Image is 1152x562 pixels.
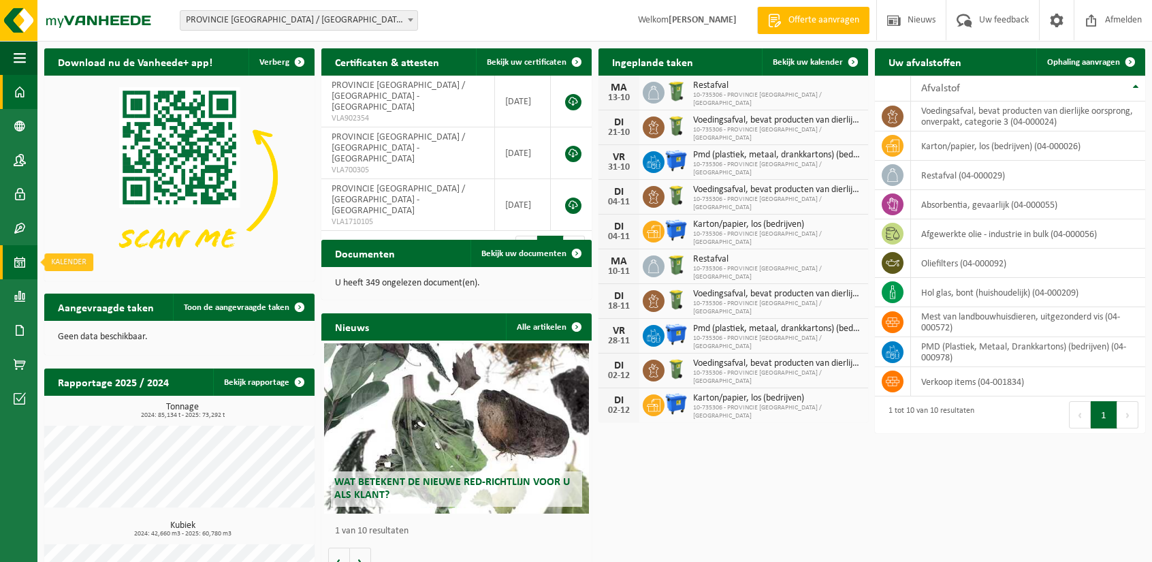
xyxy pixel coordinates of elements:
[249,48,313,76] button: Verberg
[321,240,409,266] h2: Documenten
[693,300,862,316] span: 10-735306 - PROVINCIE [GEOGRAPHIC_DATA] / [GEOGRAPHIC_DATA]
[1047,58,1120,67] span: Ophaling aanvragen
[605,128,633,138] div: 21-10
[693,80,862,91] span: Restafval
[605,302,633,311] div: 18-11
[665,80,688,103] img: WB-0240-HPE-GN-50
[911,367,1145,396] td: verkoop items (04-001834)
[44,369,182,395] h2: Rapportage 2025 / 2024
[605,221,633,232] div: DI
[875,48,975,75] h2: Uw afvalstoffen
[693,161,862,177] span: 10-735306 - PROVINCIE [GEOGRAPHIC_DATA] / [GEOGRAPHIC_DATA]
[773,58,843,67] span: Bekijk uw kalender
[921,83,960,94] span: Afvalstof
[605,163,633,172] div: 31-10
[911,190,1145,219] td: absorbentia, gevaarlijk (04-000055)
[44,48,226,75] h2: Download nu de Vanheede+ app!
[911,249,1145,278] td: oliefilters (04-000092)
[332,132,465,164] span: PROVINCIE [GEOGRAPHIC_DATA] / [GEOGRAPHIC_DATA] - [GEOGRAPHIC_DATA]
[332,217,485,228] span: VLA1710105
[911,102,1145,131] td: voedingsafval, bevat producten van dierlijke oorsprong, onverpakt, categorie 3 (04-000024)
[693,265,862,281] span: 10-735306 - PROVINCIE [GEOGRAPHIC_DATA] / [GEOGRAPHIC_DATA]
[665,358,688,381] img: WB-0140-HPE-GN-50
[605,187,633,198] div: DI
[335,527,585,536] p: 1 van 10 resultaten
[481,249,566,258] span: Bekijk uw documenten
[693,393,862,404] span: Karton/papier, los (bedrijven)
[598,48,707,75] h2: Ingeplande taken
[51,403,315,419] h3: Tonnage
[332,80,465,112] span: PROVINCIE [GEOGRAPHIC_DATA] / [GEOGRAPHIC_DATA] - [GEOGRAPHIC_DATA]
[605,291,633,302] div: DI
[665,253,688,277] img: WB-0240-HPE-GN-50
[693,289,862,300] span: Voedingsafval, bevat producten van dierlijke oorsprong, onverpakt, categorie 3
[321,313,383,340] h2: Nieuws
[605,406,633,416] div: 02-12
[693,185,862,196] span: Voedingsafval, bevat producten van dierlijke oorsprong, onverpakt, categorie 3
[605,93,633,103] div: 13-10
[51,531,315,537] span: 2024: 42,660 m3 - 2025: 60,780 m3
[693,196,862,212] span: 10-735306 - PROVINCIE [GEOGRAPHIC_DATA] / [GEOGRAPHIC_DATA]
[605,117,633,128] div: DI
[882,400,974,430] div: 1 tot 10 van 10 resultaten
[605,198,633,207] div: 04-11
[693,254,862,265] span: Restafval
[495,127,551,179] td: [DATE]
[693,230,862,247] span: 10-735306 - PROVINCIE [GEOGRAPHIC_DATA] / [GEOGRAPHIC_DATA]
[605,337,633,346] div: 28-11
[911,278,1145,307] td: hol glas, bont (huishoudelijk) (04-000209)
[173,294,313,321] a: Toon de aangevraagde taken
[487,58,566,67] span: Bekijk uw certificaten
[334,477,570,501] span: Wat betekent de nieuwe RED-richtlijn voor u als klant?
[324,343,589,514] a: Wat betekent de nieuwe RED-richtlijn voor u als klant?
[911,219,1145,249] td: afgewerkte olie - industrie in bulk (04-000056)
[693,219,862,230] span: Karton/papier, los (bedrijven)
[335,279,578,288] p: U heeft 349 ongelezen document(en).
[605,232,633,242] div: 04-11
[693,334,862,351] span: 10-735306 - PROVINCIE [GEOGRAPHIC_DATA] / [GEOGRAPHIC_DATA]
[470,240,590,267] a: Bekijk uw documenten
[332,184,465,216] span: PROVINCIE [GEOGRAPHIC_DATA] / [GEOGRAPHIC_DATA] - [GEOGRAPHIC_DATA]
[1117,401,1138,428] button: Next
[911,131,1145,161] td: karton/papier, los (bedrijven) (04-000026)
[476,48,590,76] a: Bekijk uw certificaten
[180,11,417,30] span: PROVINCIE OOST VLAANDEREN / BRIELMEERSEN - DEINZE
[44,294,167,320] h2: Aangevraagde taken
[213,369,313,396] a: Bekijk rapportage
[184,303,289,312] span: Toon de aangevraagde taken
[1036,48,1144,76] a: Ophaling aanvragen
[259,58,289,67] span: Verberg
[693,126,862,142] span: 10-735306 - PROVINCIE [GEOGRAPHIC_DATA] / [GEOGRAPHIC_DATA]
[495,179,551,231] td: [DATE]
[605,326,633,337] div: VR
[693,404,862,420] span: 10-735306 - PROVINCIE [GEOGRAPHIC_DATA] / [GEOGRAPHIC_DATA]
[321,48,453,75] h2: Certificaten & attesten
[665,392,688,416] img: WB-1100-HPE-BE-01
[693,324,862,334] span: Pmd (plastiek, metaal, drankkartons) (bedrijven)
[44,76,315,279] img: Download de VHEPlus App
[693,358,862,369] span: Voedingsafval, bevat producten van dierlijke oorsprong, onverpakt, categorie 3
[495,76,551,127] td: [DATE]
[785,14,863,27] span: Offerte aanvragen
[669,15,737,25] strong: [PERSON_NAME]
[693,91,862,108] span: 10-735306 - PROVINCIE [GEOGRAPHIC_DATA] / [GEOGRAPHIC_DATA]
[51,521,315,537] h3: Kubiek
[605,371,633,381] div: 02-12
[506,313,590,341] a: Alle artikelen
[911,161,1145,190] td: restafval (04-000029)
[180,10,418,31] span: PROVINCIE OOST VLAANDEREN / BRIELMEERSEN - DEINZE
[911,337,1145,367] td: PMD (Plastiek, Metaal, Drankkartons) (bedrijven) (04-000978)
[757,7,869,34] a: Offerte aanvragen
[693,369,862,386] span: 10-735306 - PROVINCIE [GEOGRAPHIC_DATA] / [GEOGRAPHIC_DATA]
[605,256,633,267] div: MA
[605,152,633,163] div: VR
[693,115,862,126] span: Voedingsafval, bevat producten van dierlijke oorsprong, onverpakt, categorie 3
[1091,401,1117,428] button: 1
[665,114,688,138] img: WB-0140-HPE-GN-50
[605,82,633,93] div: MA
[58,332,301,342] p: Geen data beschikbaar.
[911,307,1145,337] td: mest van landbouwhuisdieren, uitgezonderd vis (04-000572)
[332,113,485,124] span: VLA902354
[605,360,633,371] div: DI
[665,149,688,172] img: WB-1100-HPE-BE-01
